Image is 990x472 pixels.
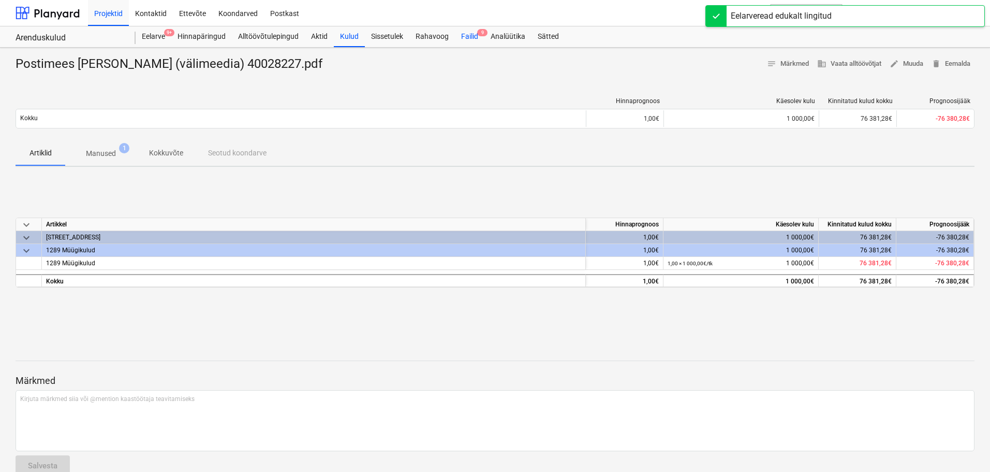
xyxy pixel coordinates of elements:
div: Eelarve [136,26,171,47]
div: 1,00€ [586,110,663,127]
div: Kinnitatud kulud kokku [823,97,893,105]
div: 1 000,00€ [668,257,814,270]
div: 1,00€ [586,274,663,287]
div: 1 000,00€ [668,275,814,288]
div: Kokku [42,274,586,287]
span: business [817,59,826,68]
div: Hinnaprognoos [586,218,663,231]
div: Hinnaprognoos [590,97,660,105]
p: Märkmed [16,375,974,387]
a: Sätted [531,26,565,47]
span: delete [932,59,941,68]
a: Eelarve9+ [136,26,171,47]
div: 76 381,28€ [819,274,896,287]
div: 1,00€ [586,231,663,244]
span: 9 [477,29,487,36]
div: Kinnitatud kulud kokku [819,218,896,231]
a: Kulud [334,26,365,47]
div: Prognoosijääk [896,218,974,231]
span: -76 380,28€ [936,115,970,122]
div: -76 380,28€ [896,231,974,244]
span: Vaata alltöövõtjat [817,58,881,70]
span: Eemalda [932,58,970,70]
button: Eemalda [927,56,974,72]
p: Artiklid [28,148,53,159]
span: -76 380,28€ [935,260,969,267]
div: 128 Saha tee 8, Loo [46,231,581,244]
small: 1,00 × 1 000,00€ / tk [668,261,713,266]
a: Hinnapäringud [171,26,232,47]
div: 76 381,28€ [819,110,896,127]
span: 1 [119,143,129,153]
button: Vaata alltöövõtjat [813,56,885,72]
span: 1289 Müügikulud [46,260,95,267]
span: edit [890,59,899,68]
div: Käesolev kulu [663,218,819,231]
div: 1 000,00€ [668,231,814,244]
div: Artikkel [42,218,586,231]
div: Prognoosijääk [901,97,970,105]
a: Analüütika [484,26,531,47]
p: Kokkuvõte [149,148,183,159]
a: Sissetulek [365,26,409,47]
span: 76 381,28€ [860,260,892,267]
div: Postimees [PERSON_NAME] (välimeedia) 40028227.pdf [16,56,331,73]
div: -76 380,28€ [896,244,974,257]
a: Aktid [305,26,334,47]
a: Alltöövõtulepingud [232,26,305,47]
div: 1289 Müügikulud [46,244,581,256]
div: Arenduskulud [16,33,123,44]
span: 9+ [164,29,174,36]
div: 1,00€ [586,244,663,257]
button: Märkmed [763,56,813,72]
a: Failid9 [455,26,484,47]
p: Kokku [20,114,38,123]
div: 76 381,28€ [819,231,896,244]
div: Eelarveread edukalt lingitud [731,10,832,22]
div: 1,00€ [586,257,663,270]
div: -76 380,28€ [896,274,974,287]
span: keyboard_arrow_down [20,219,33,231]
span: keyboard_arrow_down [20,245,33,257]
button: Muuda [885,56,927,72]
div: Failid [455,26,484,47]
div: 1 000,00€ [668,115,815,122]
span: Märkmed [767,58,809,70]
div: 76 381,28€ [819,244,896,257]
p: Manused [86,148,116,159]
span: keyboard_arrow_down [20,232,33,244]
a: Rahavoog [409,26,455,47]
div: Käesolev kulu [668,97,815,105]
span: notes [767,59,776,68]
span: Muuda [890,58,923,70]
div: 1 000,00€ [668,244,814,257]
